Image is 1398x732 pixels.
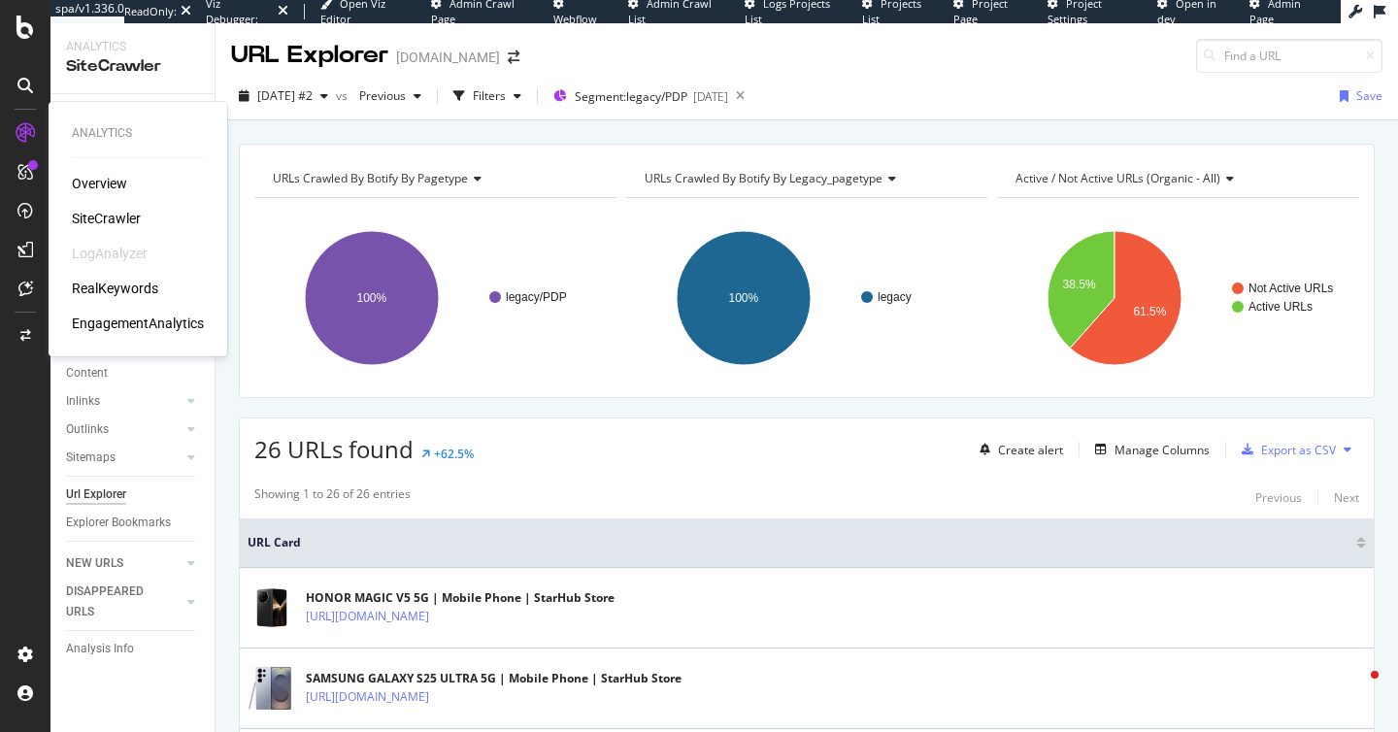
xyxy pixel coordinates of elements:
[66,513,171,533] div: Explorer Bookmarks
[351,81,429,112] button: Previous
[336,87,351,104] span: vs
[998,442,1063,458] div: Create alert
[1334,485,1359,509] button: Next
[269,163,599,194] h4: URLs Crawled By Botify By pagetype
[254,433,414,465] span: 26 URLs found
[66,39,199,55] div: Analytics
[1248,300,1313,314] text: Active URLs
[506,290,567,304] text: legacy/PDP
[1261,442,1336,458] div: Export as CSV
[1012,163,1342,194] h4: Active / Not Active URLs
[1332,666,1379,713] iframe: Intercom live chat
[728,291,758,305] text: 100%
[1087,438,1210,461] button: Manage Columns
[72,244,148,263] div: LogAnalyzer
[66,363,108,383] div: Content
[66,363,201,383] a: Content
[66,582,164,622] div: DISAPPEARED URLS
[66,419,182,440] a: Outlinks
[1255,485,1302,509] button: Previous
[546,81,728,112] button: Segment:legacy/PDP[DATE]
[248,583,296,632] img: main image
[553,12,597,26] span: Webflow
[66,448,116,468] div: Sitemaps
[66,391,182,412] a: Inlinks
[248,664,296,713] img: main image
[254,214,612,383] svg: A chart.
[248,534,1351,551] span: URL Card
[72,314,204,333] a: EngagementAnalytics
[66,448,182,468] a: Sitemaps
[575,88,687,105] span: Segment: legacy/PDP
[66,484,201,505] a: Url Explorer
[473,87,506,104] div: Filters
[72,125,204,142] div: Analytics
[72,174,127,193] a: Overview
[434,446,474,462] div: +62.5%
[306,687,429,707] a: [URL][DOMAIN_NAME]
[626,214,983,383] svg: A chart.
[66,391,100,412] div: Inlinks
[1356,87,1382,104] div: Save
[693,88,728,105] div: [DATE]
[257,87,313,104] span: 2025 Aug. 5th #2
[66,513,201,533] a: Explorer Bookmarks
[72,209,141,228] a: SiteCrawler
[972,434,1063,465] button: Create alert
[66,553,182,574] a: NEW URLS
[1332,81,1382,112] button: Save
[1248,282,1333,295] text: Not Active URLs
[124,4,177,19] div: ReadOnly:
[357,291,387,305] text: 100%
[72,279,158,298] a: RealKeywords
[645,170,882,186] span: URLs Crawled By Botify By legacy_pagetype
[997,214,1354,383] svg: A chart.
[254,485,411,509] div: Showing 1 to 26 of 26 entries
[508,50,519,64] div: arrow-right-arrow-left
[66,582,182,622] a: DISAPPEARED URLS
[1255,489,1302,506] div: Previous
[66,553,123,574] div: NEW URLS
[1234,434,1336,465] button: Export as CSV
[1334,489,1359,506] div: Next
[66,55,199,78] div: SiteCrawler
[273,170,468,186] span: URLs Crawled By Botify By pagetype
[66,484,126,505] div: Url Explorer
[351,87,406,104] span: Previous
[306,607,429,626] a: [URL][DOMAIN_NAME]
[306,589,615,607] div: HONOR MAGIC V5 5G | Mobile Phone | StarHub Store
[1134,305,1167,318] text: 61.5%
[231,81,336,112] button: [DATE] #2
[446,81,529,112] button: Filters
[66,639,201,659] a: Analysis Info
[396,48,500,67] div: [DOMAIN_NAME]
[1115,442,1210,458] div: Manage Columns
[641,163,971,194] h4: URLs Crawled By Botify By legacy_pagetype
[1196,39,1382,73] input: Find a URL
[878,290,912,304] text: legacy
[66,419,109,440] div: Outlinks
[66,639,134,659] div: Analysis Info
[231,39,388,72] div: URL Explorer
[1015,170,1220,186] span: Active / Not Active URLs (organic - all)
[306,670,682,687] div: SAMSUNG GALAXY S25 ULTRA 5G | Mobile Phone | StarHub Store
[1063,278,1096,291] text: 38.5%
